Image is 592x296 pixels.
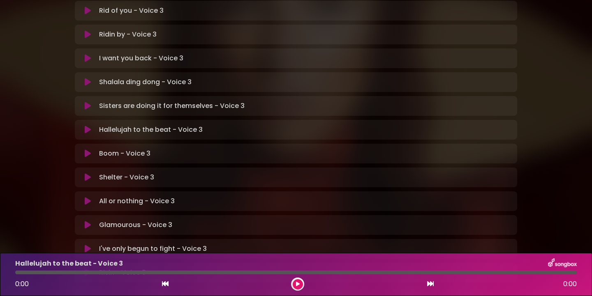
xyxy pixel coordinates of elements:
[99,101,245,111] p: Sisters are doing it for themselves - Voice 3
[15,279,29,289] span: 0:00
[99,172,154,182] p: Shelter - Voice 3
[99,244,207,254] p: I've only begun to fight - Voice 3
[99,125,203,135] p: Hallelujah to the beat - Voice 3
[99,53,183,63] p: I want you back - Voice 3
[548,258,577,269] img: songbox-logo-white.png
[99,6,164,16] p: Rid of you - Voice 3
[99,77,192,87] p: Shalala ding dong - Voice 3
[15,259,123,268] p: Hallelujah to the beat - Voice 3
[99,30,157,39] p: Ridin by - Voice 3
[99,149,150,158] p: Boom - Voice 3
[99,220,172,230] p: Glamourous - Voice 3
[563,279,577,289] span: 0:00
[99,196,175,206] p: All or nothing - Voice 3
